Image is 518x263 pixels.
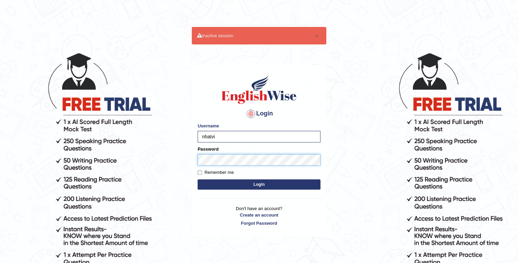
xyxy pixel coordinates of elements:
img: Logo of English Wise sign in for intelligent practice with AI [220,74,298,105]
button: × [315,32,319,40]
button: Login [198,179,320,190]
div: Inactive session [192,27,326,44]
label: Password [198,146,218,152]
label: Remember me [198,169,234,176]
input: Remember me [198,170,202,175]
label: Username [198,123,219,129]
a: Forgot Password [198,220,320,226]
p: Don't have an account? [198,205,320,226]
h4: Login [198,108,320,119]
a: Create an account [198,212,320,218]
